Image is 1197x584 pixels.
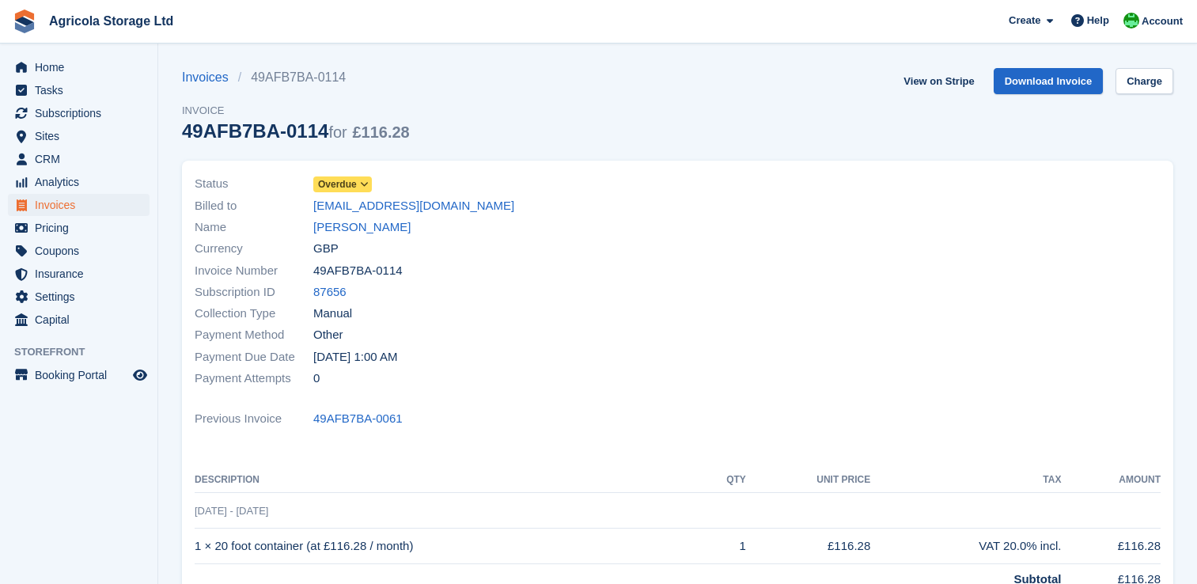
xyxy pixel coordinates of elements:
span: GBP [313,240,339,258]
span: Create [1009,13,1040,28]
span: Booking Portal [35,364,130,386]
span: [DATE] - [DATE] [195,505,268,517]
span: Analytics [35,171,130,193]
img: stora-icon-8386f47178a22dfd0bd8f6a31ec36ba5ce8667c1dd55bd0f319d3a0aa187defe.svg [13,9,36,33]
th: Description [195,468,701,493]
span: Storefront [14,344,157,360]
span: Subscriptions [35,102,130,124]
span: Invoice [182,103,410,119]
span: Other [313,326,343,344]
span: Status [195,175,313,193]
th: Unit Price [746,468,870,493]
a: menu [8,79,150,101]
span: Pricing [35,217,130,239]
span: Subscription ID [195,283,313,301]
a: Preview store [131,366,150,385]
div: 49AFB7BA-0114 [182,120,410,142]
a: menu [8,364,150,386]
span: Sites [35,125,130,147]
span: Payment Method [195,326,313,344]
span: Settings [35,286,130,308]
span: Capital [35,309,130,331]
span: Invoices [35,194,130,216]
a: [PERSON_NAME] [313,218,411,237]
a: menu [8,240,150,262]
span: Billed to [195,197,313,215]
span: CRM [35,148,130,170]
span: Payment Attempts [195,370,313,388]
a: menu [8,217,150,239]
a: menu [8,171,150,193]
th: Amount [1061,468,1161,493]
span: Account [1142,13,1183,29]
a: menu [8,56,150,78]
span: Help [1087,13,1109,28]
time: 2025-08-07 00:00:00 UTC [313,348,397,366]
td: £116.28 [746,529,870,564]
span: Tasks [35,79,130,101]
span: Payment Due Date [195,348,313,366]
span: 49AFB7BA-0114 [313,262,403,280]
a: menu [8,148,150,170]
a: [EMAIL_ADDRESS][DOMAIN_NAME] [313,197,514,215]
a: menu [8,309,150,331]
a: Charge [1116,68,1173,94]
span: Currency [195,240,313,258]
td: 1 × 20 foot container (at £116.28 / month) [195,529,701,564]
a: 49AFB7BA-0061 [313,410,403,428]
a: menu [8,102,150,124]
a: View on Stripe [897,68,980,94]
span: for [328,123,347,141]
a: Overdue [313,175,372,193]
th: Tax [870,468,1061,493]
span: Insurance [35,263,130,285]
span: £116.28 [352,123,409,141]
a: Agricola Storage Ltd [43,8,180,34]
div: VAT 20.0% incl. [870,537,1061,556]
a: 87656 [313,283,347,301]
a: Download Invoice [994,68,1104,94]
span: Name [195,218,313,237]
td: £116.28 [1061,529,1161,564]
span: Collection Type [195,305,313,323]
img: Tania Davies [1123,13,1139,28]
span: Home [35,56,130,78]
span: 0 [313,370,320,388]
a: menu [8,286,150,308]
span: Previous Invoice [195,410,313,428]
a: menu [8,263,150,285]
a: menu [8,194,150,216]
a: menu [8,125,150,147]
span: Manual [313,305,352,323]
a: Invoices [182,68,238,87]
span: Coupons [35,240,130,262]
span: Overdue [318,177,357,192]
span: Invoice Number [195,262,313,280]
nav: breadcrumbs [182,68,410,87]
td: 1 [701,529,746,564]
th: QTY [701,468,746,493]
